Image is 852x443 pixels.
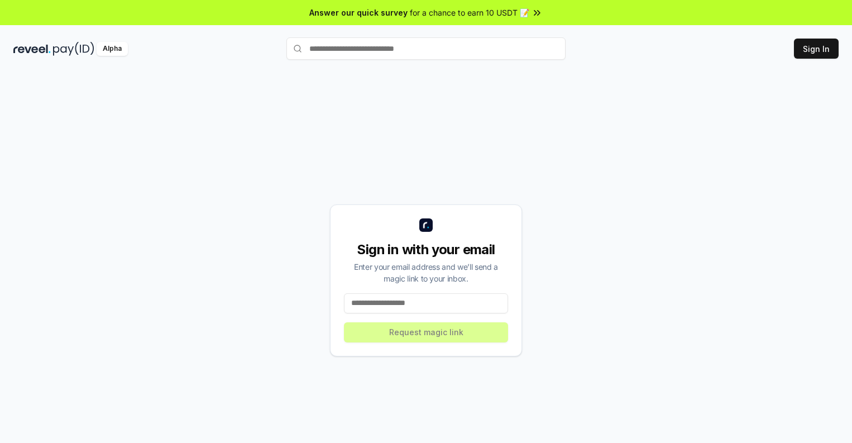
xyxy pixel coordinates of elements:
[13,42,51,56] img: reveel_dark
[344,241,508,259] div: Sign in with your email
[419,218,433,232] img: logo_small
[344,261,508,284] div: Enter your email address and we’ll send a magic link to your inbox.
[309,7,408,18] span: Answer our quick survey
[53,42,94,56] img: pay_id
[97,42,128,56] div: Alpha
[410,7,529,18] span: for a chance to earn 10 USDT 📝
[794,39,839,59] button: Sign In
